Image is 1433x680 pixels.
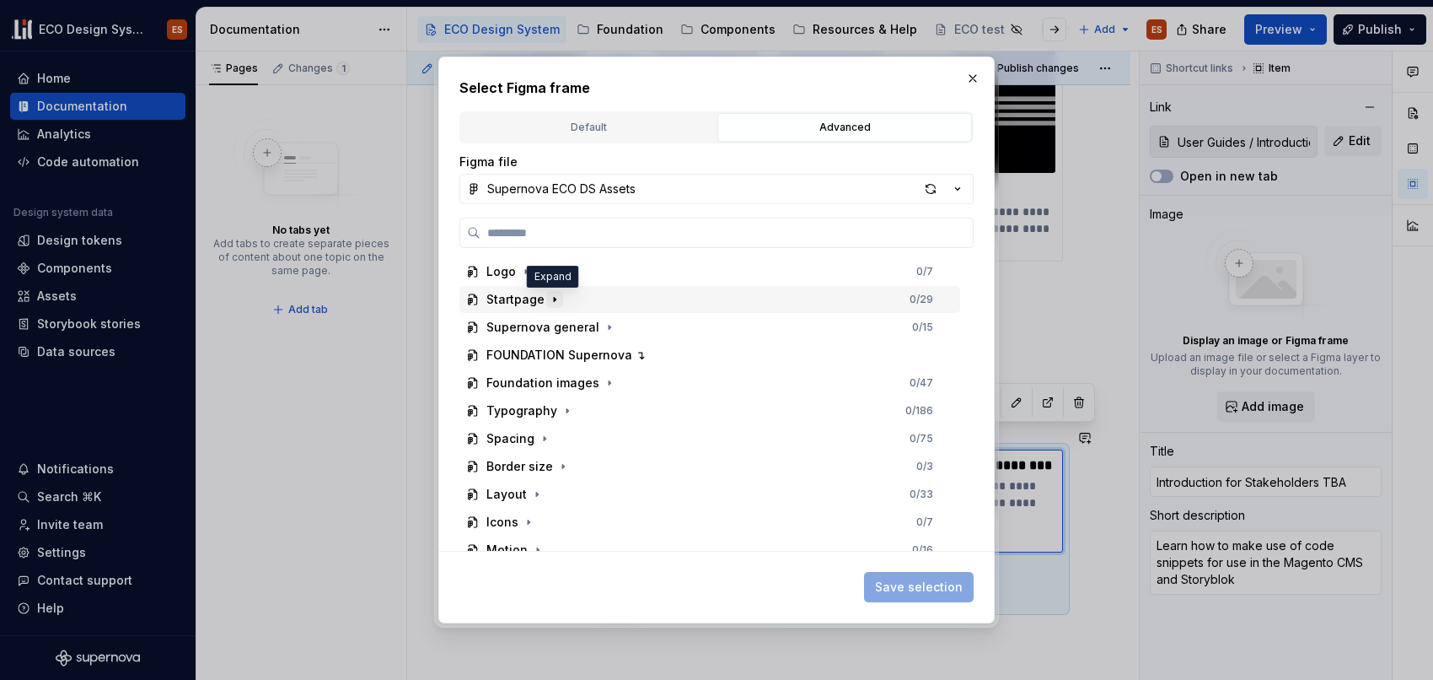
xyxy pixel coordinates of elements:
div: 0 / 29 [910,293,933,306]
div: 0 / 47 [910,376,933,390]
div: Border size [486,458,553,475]
div: 0 / 7 [916,265,933,278]
div: Icons [486,514,518,531]
div: Logo [486,263,516,280]
div: Expand [527,266,579,288]
div: Supernova ECO DS Assets [487,181,636,197]
button: Supernova ECO DS Assets [459,174,974,204]
div: Default [467,119,710,136]
div: 0 / 3 [916,460,933,473]
label: Figma file [459,154,518,170]
div: Spacing [486,430,534,447]
div: 0 / 7 [916,515,933,529]
div: 0 / 186 [905,404,933,418]
div: Supernova general [486,319,599,336]
div: 0 / 33 [910,488,933,501]
div: 0 / 75 [910,432,933,445]
div: 0 / 16 [912,543,933,557]
div: Foundation images [486,375,599,391]
div: Startpage [486,291,545,308]
div: Advanced [723,119,966,136]
div: Motion [486,542,528,559]
div: 0 / 15 [912,321,933,334]
div: FOUNDATION Supernova ↴ [486,347,646,364]
div: Typography [486,402,557,419]
div: Layout [486,486,527,503]
h2: Select Figma frame [459,78,974,98]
